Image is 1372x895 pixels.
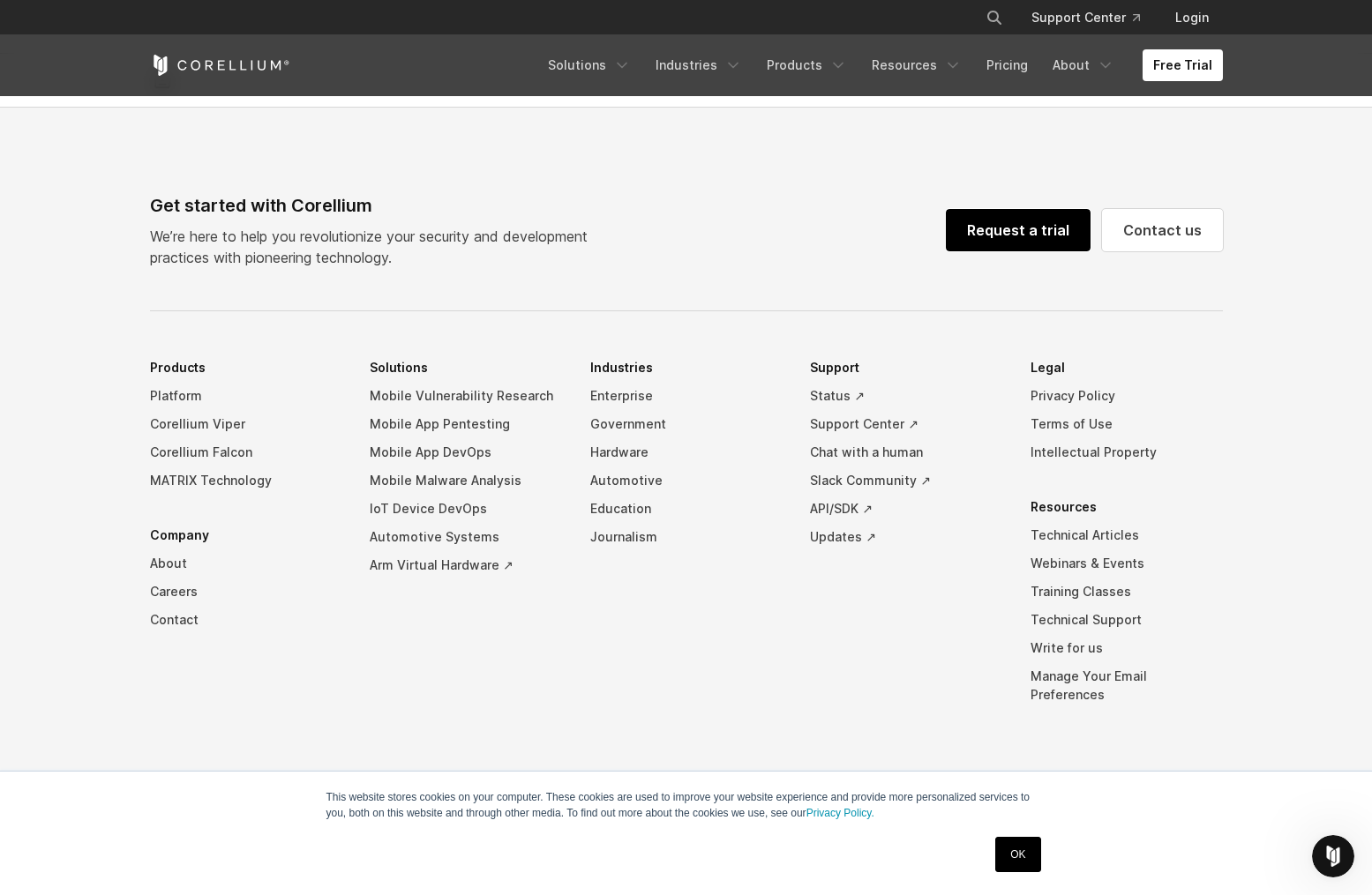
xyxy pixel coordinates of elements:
[150,606,342,634] a: Contact
[370,438,562,466] a: Mobile App DevOps
[590,382,783,410] a: Enterprise
[150,549,342,578] a: About
[370,495,562,523] a: IoT Device DevOps
[810,466,1002,495] a: Slack Community ↗
[995,837,1040,872] a: OK
[645,49,753,81] a: Industries
[964,2,1223,34] div: Navigation Menu
[1031,662,1223,709] a: Manage Your Email Preferences
[150,55,290,76] a: Corellium Home
[590,523,783,551] a: Journalism
[537,49,641,81] a: Solutions
[1031,382,1223,410] a: Privacy Policy
[861,49,972,81] a: Resources
[150,354,1223,735] div: Navigation Menu
[150,192,602,219] div: Get started with Corellium
[590,410,783,438] a: Government
[537,49,1223,81] div: Navigation Menu
[150,438,342,466] a: Corellium Falcon
[810,438,1002,466] a: Chat with a human
[370,523,562,551] a: Automotive Systems
[150,382,342,410] a: Platform
[756,49,858,81] a: Products
[370,551,562,579] a: Arm Virtual Hardware ↗
[150,226,602,268] p: We’re here to help you revolutionize your security and development practices with pioneering tech...
[1042,49,1125,81] a: About
[1017,2,1154,34] a: Support Center
[810,410,1002,438] a: Support Center ↗
[150,578,342,606] a: Careers
[1161,2,1223,34] a: Login
[590,438,783,466] a: Hardware
[1312,835,1354,877] iframe: Intercom live chat
[1031,410,1223,438] a: Terms of Use
[1031,606,1223,634] a: Technical Support
[590,466,783,495] a: Automotive
[1102,209,1223,251] a: Contact us
[1031,521,1223,549] a: Technical Articles
[1143,49,1223,81] a: Free Trial
[1031,578,1223,606] a: Training Classes
[150,466,342,495] a: MATRIX Technology
[946,209,1091,251] a: Request a trial
[370,382,562,410] a: Mobile Vulnerability Research
[326,789,1046,821] p: This website stores cookies on your computer. These cookies are used to improve your website expe...
[1031,438,1223,466] a: Intellectual Property
[1031,549,1223,578] a: Webinars & Events
[810,382,1002,410] a: Status ↗
[590,495,783,523] a: Education
[150,410,342,438] a: Corellium Viper
[370,466,562,495] a: Mobile Malware Analysis
[976,49,1038,81] a: Pricing
[810,495,1002,523] a: API/SDK ↗
[810,523,1002,551] a: Updates ↗
[978,2,1010,34] button: Search
[1031,634,1223,662] a: Write for us
[806,807,874,819] a: Privacy Policy.
[370,410,562,438] a: Mobile App Pentesting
